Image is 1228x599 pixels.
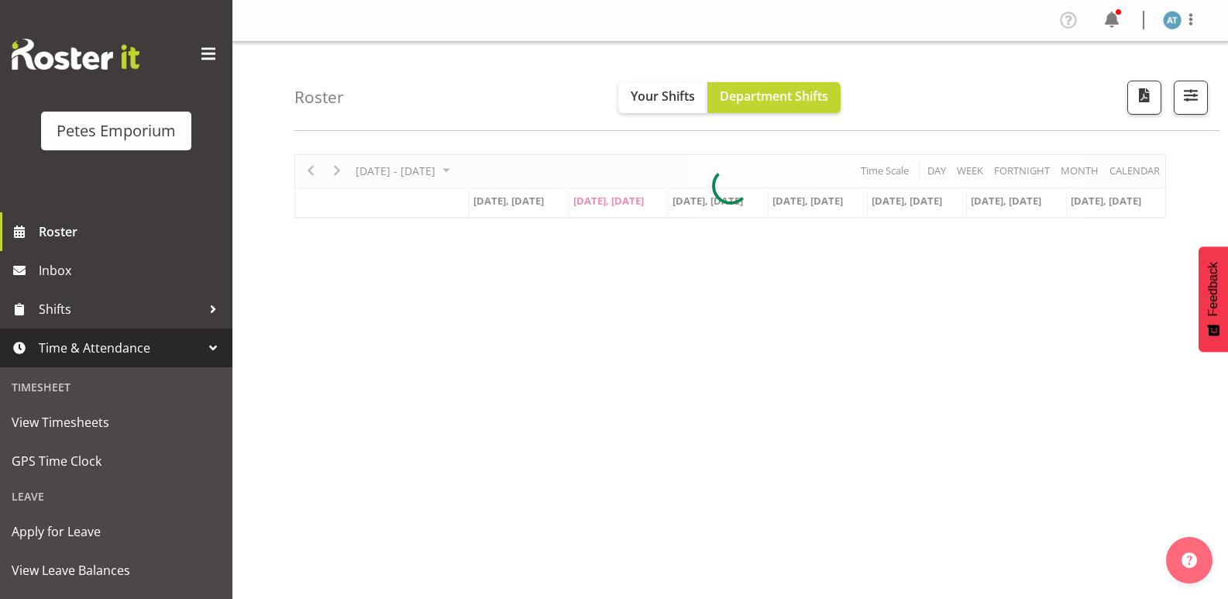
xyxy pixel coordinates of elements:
button: Filter Shifts [1174,81,1208,115]
div: Timesheet [4,371,229,403]
div: Leave [4,480,229,512]
div: Petes Emporium [57,119,176,143]
button: Department Shifts [707,82,841,113]
span: GPS Time Clock [12,449,221,473]
span: View Timesheets [12,411,221,434]
button: Download a PDF of the roster according to the set date range. [1127,81,1161,115]
span: Your Shifts [631,88,695,105]
a: View Leave Balances [4,551,229,590]
a: View Timesheets [4,403,229,442]
span: Department Shifts [720,88,828,105]
span: Feedback [1206,262,1220,316]
img: alex-micheal-taniwha5364.jpg [1163,11,1182,29]
span: Time & Attendance [39,336,201,360]
a: Apply for Leave [4,512,229,551]
button: Feedback - Show survey [1199,246,1228,352]
span: Roster [39,220,225,243]
span: Inbox [39,259,225,282]
span: Apply for Leave [12,520,221,543]
img: Rosterit website logo [12,39,139,70]
a: GPS Time Clock [4,442,229,480]
span: Shifts [39,298,201,321]
button: Your Shifts [618,82,707,113]
h4: Roster [294,88,344,106]
img: help-xxl-2.png [1182,553,1197,568]
span: View Leave Balances [12,559,221,582]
